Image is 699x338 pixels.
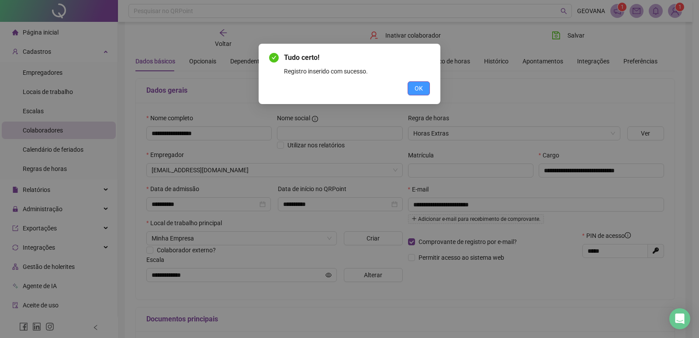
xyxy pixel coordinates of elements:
button: OK [408,81,430,95]
span: OK [415,84,423,93]
span: check-circle [269,53,279,63]
div: Open Intercom Messenger [669,308,690,329]
span: Tudo certo! [284,53,319,62]
span: Registro inserido com sucesso. [284,68,368,75]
